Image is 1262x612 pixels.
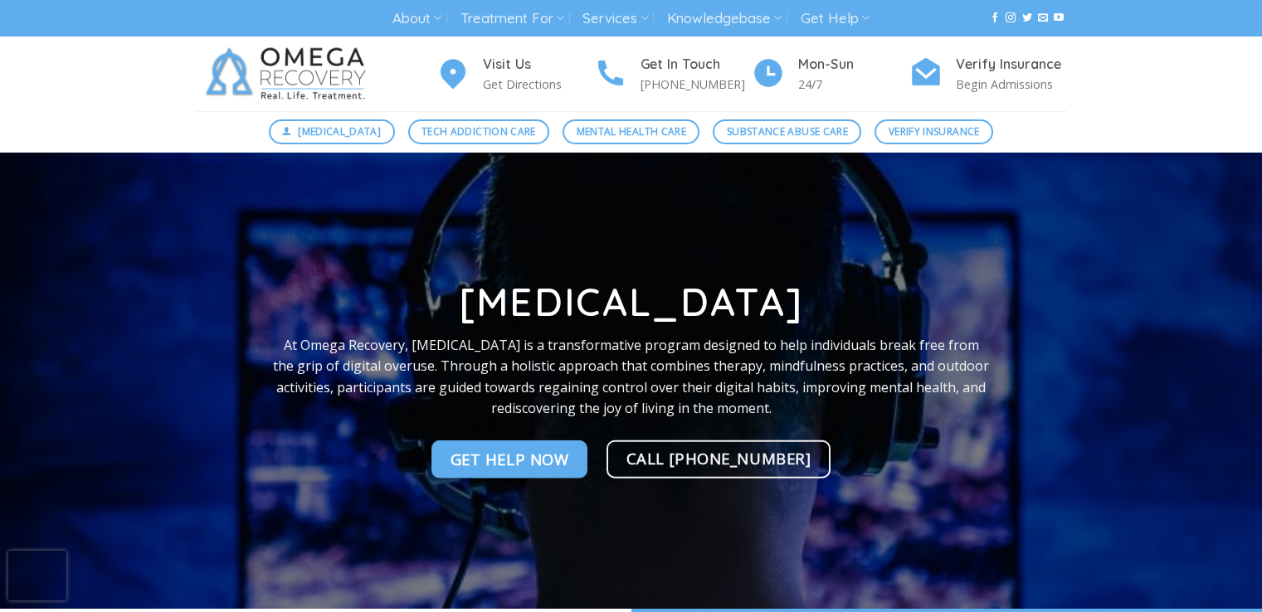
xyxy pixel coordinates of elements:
[909,54,1067,95] a: Verify Insurance Begin Admissions
[626,446,811,470] span: Call [PHONE_NUMBER]
[798,54,909,75] h4: Mon-Sun
[713,119,861,144] a: Substance Abuse Care
[436,54,594,95] a: Visit Us Get Directions
[459,278,803,326] strong: [MEDICAL_DATA]
[582,3,648,34] a: Services
[483,75,594,94] p: Get Directions
[956,54,1067,75] h4: Verify Insurance
[196,36,382,111] img: Omega Recovery
[667,3,782,34] a: Knowledgebase
[594,54,752,95] a: Get In Touch [PHONE_NUMBER]
[421,124,536,139] span: Tech Addiction Care
[392,3,441,34] a: About
[408,119,550,144] a: Tech Addiction Care
[1006,12,1016,24] a: Follow on Instagram
[1054,12,1064,24] a: Follow on YouTube
[641,75,752,94] p: [PHONE_NUMBER]
[956,75,1067,94] p: Begin Admissions
[727,124,848,139] span: Substance Abuse Care
[990,12,1000,24] a: Follow on Facebook
[889,124,980,139] span: Verify Insurance
[875,119,993,144] a: Verify Insurance
[8,551,66,600] iframe: reCAPTCHA
[607,440,831,478] a: Call [PHONE_NUMBER]
[273,334,990,419] p: At Omega Recovery, [MEDICAL_DATA] is a transformative program designed to help individuals break ...
[431,440,588,478] a: Get Help NOw
[1038,12,1048,24] a: Send us an email
[483,54,594,75] h4: Visit Us
[298,124,381,139] span: [MEDICAL_DATA]
[801,3,870,34] a: Get Help
[563,119,699,144] a: Mental Health Care
[1022,12,1032,24] a: Follow on Twitter
[451,447,569,471] span: Get Help NOw
[798,75,909,94] p: 24/7
[460,3,564,34] a: Treatment For
[269,119,395,144] a: [MEDICAL_DATA]
[577,124,686,139] span: Mental Health Care
[641,54,752,75] h4: Get In Touch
